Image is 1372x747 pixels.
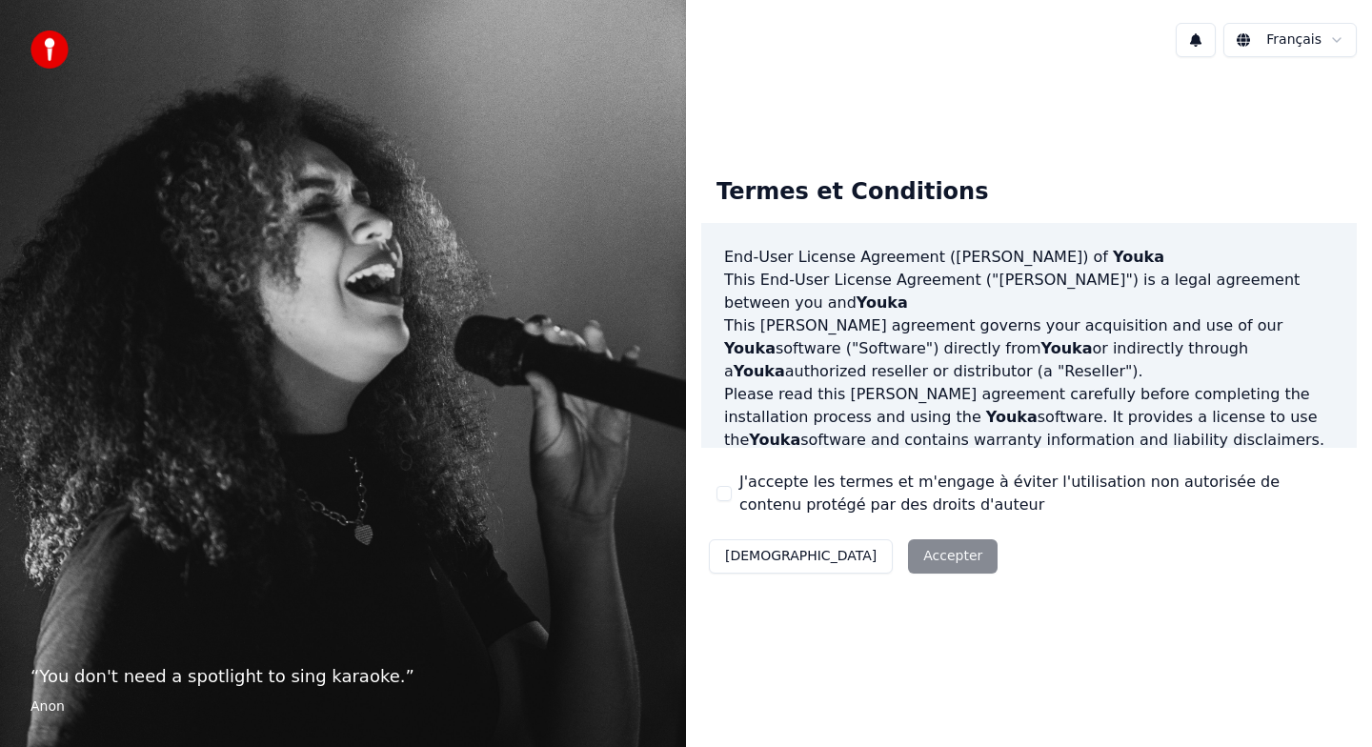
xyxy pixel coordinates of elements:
[739,471,1342,516] label: J'accepte les termes et m'engage à éviter l'utilisation non autorisée de contenu protégé par des ...
[701,162,1003,223] div: Termes et Conditions
[1041,339,1093,357] span: Youka
[1113,248,1164,266] span: Youka
[724,339,776,357] span: Youka
[30,30,69,69] img: youka
[724,269,1334,314] p: This End-User License Agreement ("[PERSON_NAME]") is a legal agreement between you and
[724,383,1334,452] p: Please read this [PERSON_NAME] agreement carefully before completing the installation process and...
[30,663,656,690] p: “ You don't need a spotlight to sing karaoke. ”
[749,431,800,449] span: Youka
[709,539,893,574] button: [DEMOGRAPHIC_DATA]
[724,314,1334,383] p: This [PERSON_NAME] agreement governs your acquisition and use of our software ("Software") direct...
[857,293,908,312] span: Youka
[986,408,1038,426] span: Youka
[724,246,1334,269] h3: End-User License Agreement ([PERSON_NAME]) of
[30,697,656,717] footer: Anon
[734,362,785,380] span: Youka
